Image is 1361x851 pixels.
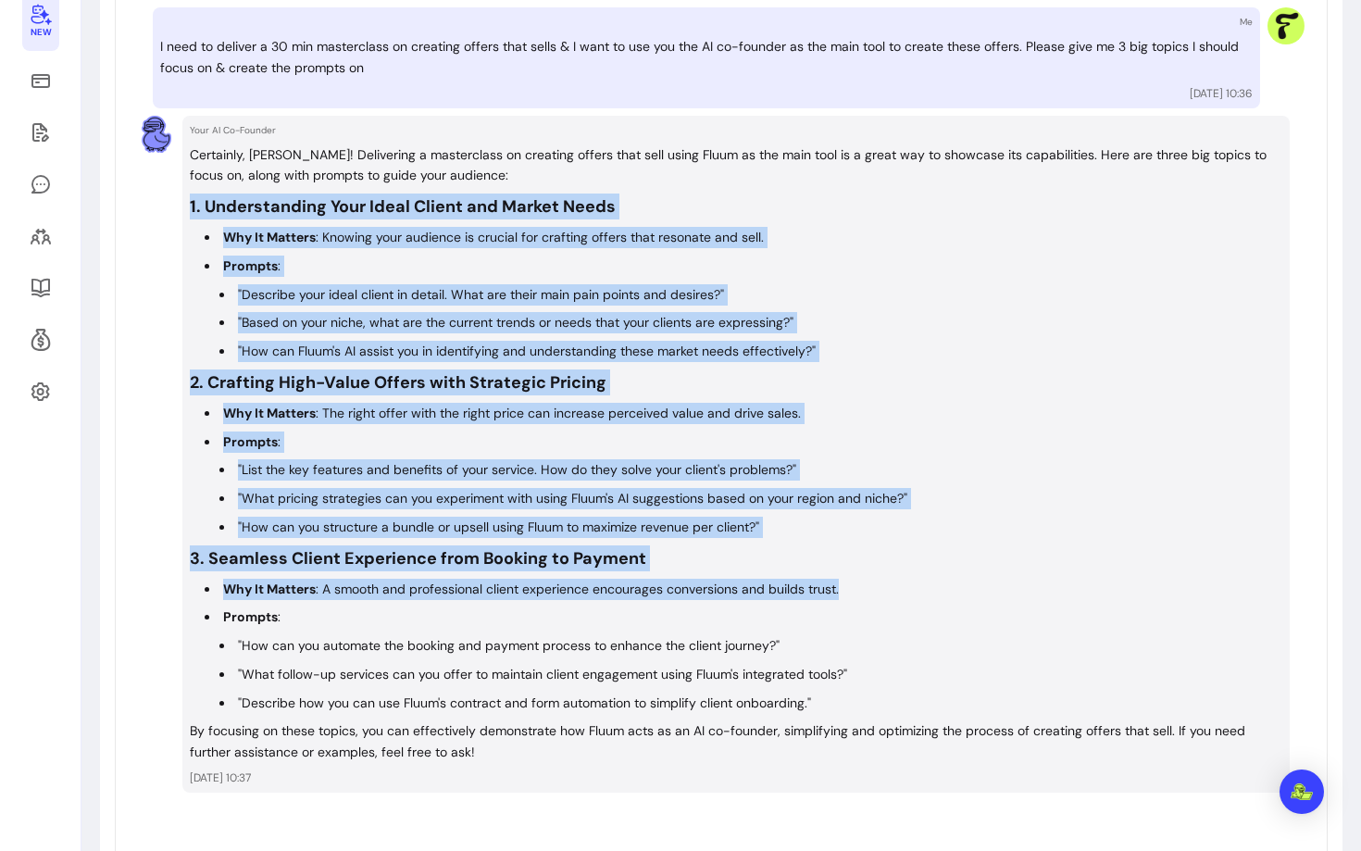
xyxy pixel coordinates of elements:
a: Resources [22,266,59,310]
p: [DATE] 10:37 [190,770,1282,785]
strong: Prompts [223,257,278,274]
li: "How can Fluum's AI assist you in identifying and understanding these market needs effectively?" [219,341,1282,362]
li: "Describe how you can use Fluum's contract and form automation to simplify client onboarding." [219,693,1282,714]
p: Me [1240,15,1253,29]
a: Clients [22,214,59,258]
img: AI Co-Founder avatar [138,116,175,153]
a: Waivers [22,110,59,155]
li: : [205,432,1282,538]
a: Refer & Earn [22,318,59,362]
strong: Why It Matters [223,581,316,597]
p: Your AI Co-Founder [190,123,1282,137]
h3: 1. Understanding Your Ideal Client and Market Needs [190,194,1282,219]
strong: Prompts [223,433,278,450]
div: Open Intercom Messenger [1280,770,1324,814]
strong: Prompts [223,608,278,625]
h3: 2. Crafting High-Value Offers with Strategic Pricing [190,369,1282,395]
h3: 3. Seamless Client Experience from Booking to Payment [190,545,1282,571]
p: I need to deliver a 30 min masterclass on creating offers that sells & I want to use you the AI c... [160,36,1253,79]
img: Provider image [1267,7,1305,44]
p: [DATE] 10:36 [1190,86,1253,101]
li: : The right offer with the right price can increase perceived value and drive sales. [205,403,1282,424]
li: "How can you automate the booking and payment process to enhance the client journey?" [219,635,1282,657]
li: : A smooth and professional client experience encourages conversions and builds trust. [205,579,1282,600]
li: "How can you structure a bundle or upsell using Fluum to maximize revenue per client?" [219,517,1282,538]
li: "List the key features and benefits of your service. How do they solve your client's problems?" [219,459,1282,481]
a: Settings [22,369,59,414]
p: Certainly, [PERSON_NAME]! Delivering a masterclass on creating offers that sell using Fluum as th... [190,144,1282,187]
li: "Based on your niche, what are the current trends or needs that your clients are expressing?" [219,312,1282,333]
li: : [205,256,1282,362]
p: By focusing on these topics, you can effectively demonstrate how Fluum acts as an AI co-founder, ... [190,720,1282,763]
a: My Messages [22,162,59,206]
li: "What pricing strategies can you experiment with using Fluum's AI suggestions based on your regio... [219,488,1282,509]
span: New [31,27,51,39]
li: : [205,607,1282,713]
li: "What follow-up services can you offer to maintain client engagement using Fluum's integrated too... [219,664,1282,685]
strong: Why It Matters [223,405,316,421]
li: : Knowing your audience is crucial for crafting offers that resonate and sell. [205,227,1282,248]
strong: Why It Matters [223,229,316,245]
li: "Describe your ideal client in detail. What are their main pain points and desires?" [219,284,1282,306]
a: Sales [22,58,59,103]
